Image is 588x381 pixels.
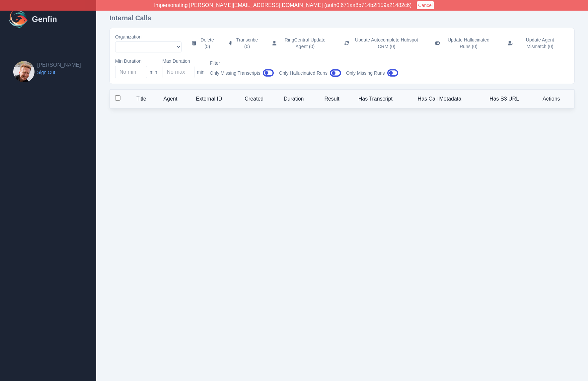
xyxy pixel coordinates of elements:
img: Brian Dunagan [13,61,35,82]
th: Agent [158,90,191,108]
th: Actions [537,90,574,108]
th: Result [319,90,353,108]
button: Cancel [417,1,434,9]
button: Update Agent Mismatch (0) [502,34,569,52]
span: min [150,69,157,75]
button: Transcribe (0) [224,34,264,52]
th: Duration [278,90,319,108]
button: Update Autocomplete Hubspot CRM (0) [339,34,427,52]
a: Sign Out [37,69,81,76]
th: Created [239,90,278,108]
h1: Genfin [32,14,57,25]
span: Only Hallucinated Runs [279,70,328,76]
span: min [197,69,205,75]
input: No max [163,66,194,78]
th: External ID [190,90,239,108]
button: Update Hallucinated Runs (0) [429,34,500,52]
label: Max Duration [163,58,205,64]
th: Has S3 URL [484,90,537,108]
img: Logo [8,9,29,30]
input: No min [115,66,147,78]
th: Has Transcript [353,90,412,108]
label: Min Duration [115,58,157,64]
span: Only Missing Transcripts [210,70,260,76]
th: Title [131,90,158,108]
th: Has Call Metadata [412,90,484,108]
h2: [PERSON_NAME] [37,61,81,69]
h1: Internal Calls [110,13,575,23]
span: Only Missing Runs [346,70,385,76]
label: Organization [115,34,182,40]
button: RingCentral Update Agent (0) [267,34,336,52]
button: Delete (0) [187,34,221,52]
label: Filter [210,60,273,66]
